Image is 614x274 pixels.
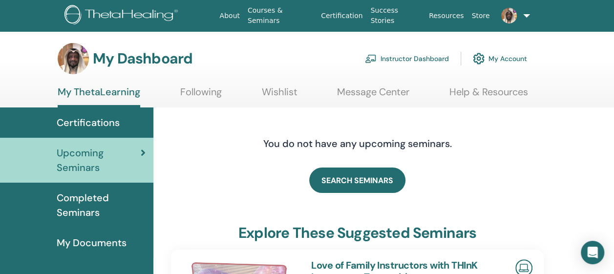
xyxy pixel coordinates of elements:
[473,50,485,67] img: cog.svg
[365,54,377,63] img: chalkboard-teacher.svg
[215,7,243,25] a: About
[317,7,366,25] a: Certification
[238,224,476,242] h3: explore these suggested seminars
[57,235,127,250] span: My Documents
[58,86,140,107] a: My ThetaLearning
[337,86,409,105] a: Message Center
[204,138,511,149] h4: You do not have any upcoming seminars.
[262,86,297,105] a: Wishlist
[57,115,120,130] span: Certifications
[501,8,517,23] img: default.jpg
[449,86,528,105] a: Help & Resources
[321,175,393,186] span: SEARCH SEMINARS
[57,190,146,220] span: Completed Seminars
[309,168,405,193] a: SEARCH SEMINARS
[366,1,424,30] a: Success Stories
[180,86,222,105] a: Following
[365,48,449,69] a: Instructor Dashboard
[57,146,141,175] span: Upcoming Seminars
[93,50,192,67] h3: My Dashboard
[467,7,493,25] a: Store
[581,241,604,264] div: Open Intercom Messenger
[473,48,527,69] a: My Account
[425,7,468,25] a: Resources
[58,43,89,74] img: default.jpg
[64,5,181,27] img: logo.png
[244,1,317,30] a: Courses & Seminars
